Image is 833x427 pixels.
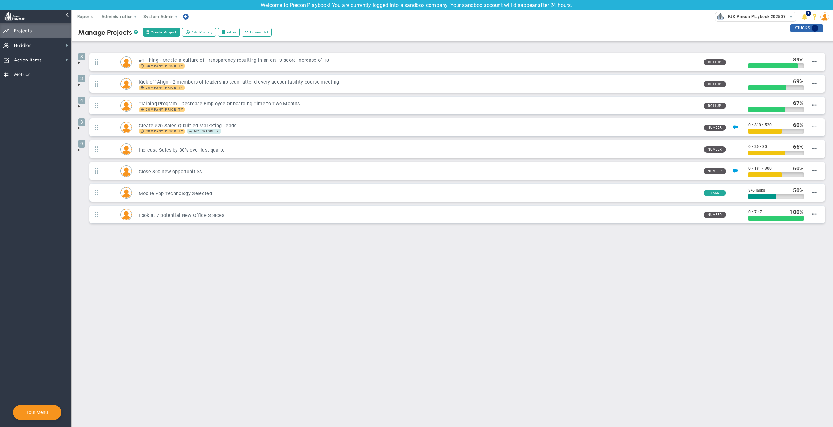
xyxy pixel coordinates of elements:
div: Mark Collins [120,165,132,177]
span: 3 [78,118,85,126]
span: My Priority [194,130,219,133]
div: Tom Johnson [120,209,132,220]
span: 60 [793,122,799,128]
span: 1 [806,11,811,16]
button: Create Project [143,28,180,37]
div: Robert Kihm [120,122,132,133]
div: % [789,208,804,216]
li: Announcements [799,10,810,23]
img: Tom Johnson [121,209,132,220]
span: Company Priority [146,130,184,133]
img: Salesforce Enabled<br />Sandbox: Quarterly Leads and Opportunities [733,168,738,173]
span: 30 [762,144,767,149]
img: Robert Kihm [121,122,132,133]
span: 520 [765,123,772,127]
span: 67 [793,100,799,106]
div: Miguel Cabrera [120,78,132,90]
h3: Look at 7 potential New Office Spaces [139,212,698,219]
span: Number [704,168,726,174]
span: select [786,12,796,21]
span: 89 [793,56,799,63]
img: 50429.Person.photo [820,12,829,21]
img: Lucy Rodriguez [121,187,132,198]
div: % [793,121,804,128]
div: Lisa Jenkins [120,100,132,112]
span: Rollup [704,59,726,65]
span: / [751,188,752,193]
span: 0 [748,123,751,127]
h3: Training Program - Decrease Employee Onboarding Time to Two Months [139,101,698,107]
span: Rollup [704,103,726,109]
span: Tasks [755,188,765,193]
label: Filter [218,28,240,37]
span: Expand All [250,30,268,35]
span: 1 [812,25,818,32]
span: 0 [748,144,751,149]
span: 50 [793,187,799,193]
img: Salesforce Enabled<br />Sandbox: Quarterly Leads and Opportunities [733,125,738,130]
span: Rollup [704,81,726,87]
span: • [752,210,753,214]
span: 9 [78,140,85,148]
img: Miguel Cabrera [121,78,132,89]
span: 100 [789,209,799,215]
div: Manage Projects [78,28,138,37]
span: Metrics [14,68,31,82]
span: Task [704,190,726,196]
span: Create Project [151,30,177,35]
span: 300 [765,166,772,171]
span: 66 [793,143,799,150]
span: Huddles [14,39,32,52]
span: • [752,144,753,149]
h3: Close 300 new opportunities [139,169,698,175]
span: Number [704,212,726,218]
button: Tour Menu [24,409,50,415]
img: 33601.Company.photo [717,12,725,20]
div: STUCKS [790,24,823,32]
button: Expand All [242,28,272,37]
span: • [752,123,753,127]
span: 3 [78,53,85,60]
span: Company Priority [139,107,185,112]
span: 3 6 [748,188,765,193]
span: • [762,166,763,171]
span: • [752,166,753,171]
h3: Create 520 Sales Qualified Marketing Leads [139,123,698,129]
span: Projects [14,24,32,38]
h3: #1 Thing - Create a culture of Transparency resulting in an eNPS score increase of 10 [139,57,698,63]
h3: Increase Sales by 30% over last quarter [139,147,698,153]
span: 7 [760,210,762,214]
span: 0 [748,166,751,171]
span: Company Priority [146,108,184,111]
div: % [793,78,804,85]
img: Mark Collins [121,57,132,68]
span: RJK Precon Playbook 20250918.1 (Sandbox) [725,12,815,21]
img: Katie Williams [121,144,132,155]
span: Company Priority [146,86,184,89]
span: • [758,210,759,214]
h3: Kick off Align - 2 members of leadership team attend every accountability course meeting [139,79,698,85]
button: Add Priority [182,28,216,37]
span: System Admin [143,14,174,19]
span: Reports [74,10,97,23]
img: Lisa Jenkins [121,100,132,111]
span: Company Priority [139,85,185,90]
span: 20 [754,144,759,149]
span: • [760,144,761,149]
div: % [793,187,804,194]
div: % [793,165,804,172]
div: Lucy Rodriguez [120,187,132,199]
span: Action Items [14,53,42,67]
span: 313 [754,123,761,127]
span: 4 [78,97,85,104]
span: Company Priority [139,129,185,134]
div: Mark Collins [120,56,132,68]
span: 60 [793,165,799,172]
span: 0 [748,210,751,214]
span: Company Priority [146,64,184,68]
li: Help & Frequently Asked Questions (FAQ) [810,10,820,23]
span: 3 [78,75,85,82]
div: % [793,143,804,150]
img: Mark Collins [121,166,132,177]
span: 7 [754,210,757,214]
